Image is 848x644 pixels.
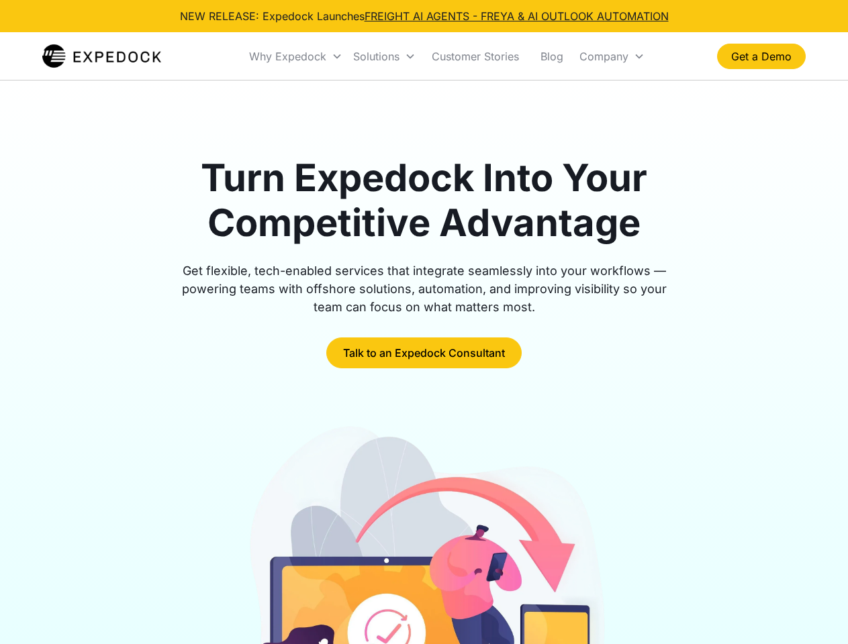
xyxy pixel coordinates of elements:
[348,34,421,79] div: Solutions
[574,34,650,79] div: Company
[579,50,628,63] div: Company
[167,156,682,246] h1: Turn Expedock Into Your Competitive Advantage
[42,43,161,70] img: Expedock Logo
[180,8,669,24] div: NEW RELEASE: Expedock Launches
[42,43,161,70] a: home
[249,50,326,63] div: Why Expedock
[326,337,522,368] a: Talk to an Expedock Consultant
[717,44,806,69] a: Get a Demo
[167,262,682,316] div: Get flexible, tech-enabled services that integrate seamlessly into your workflows — powering team...
[365,9,669,23] a: FREIGHT AI AGENTS - FREYA & AI OUTLOOK AUTOMATION
[530,34,574,79] a: Blog
[244,34,348,79] div: Why Expedock
[781,580,848,644] iframe: Chat Widget
[421,34,530,79] a: Customer Stories
[353,50,399,63] div: Solutions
